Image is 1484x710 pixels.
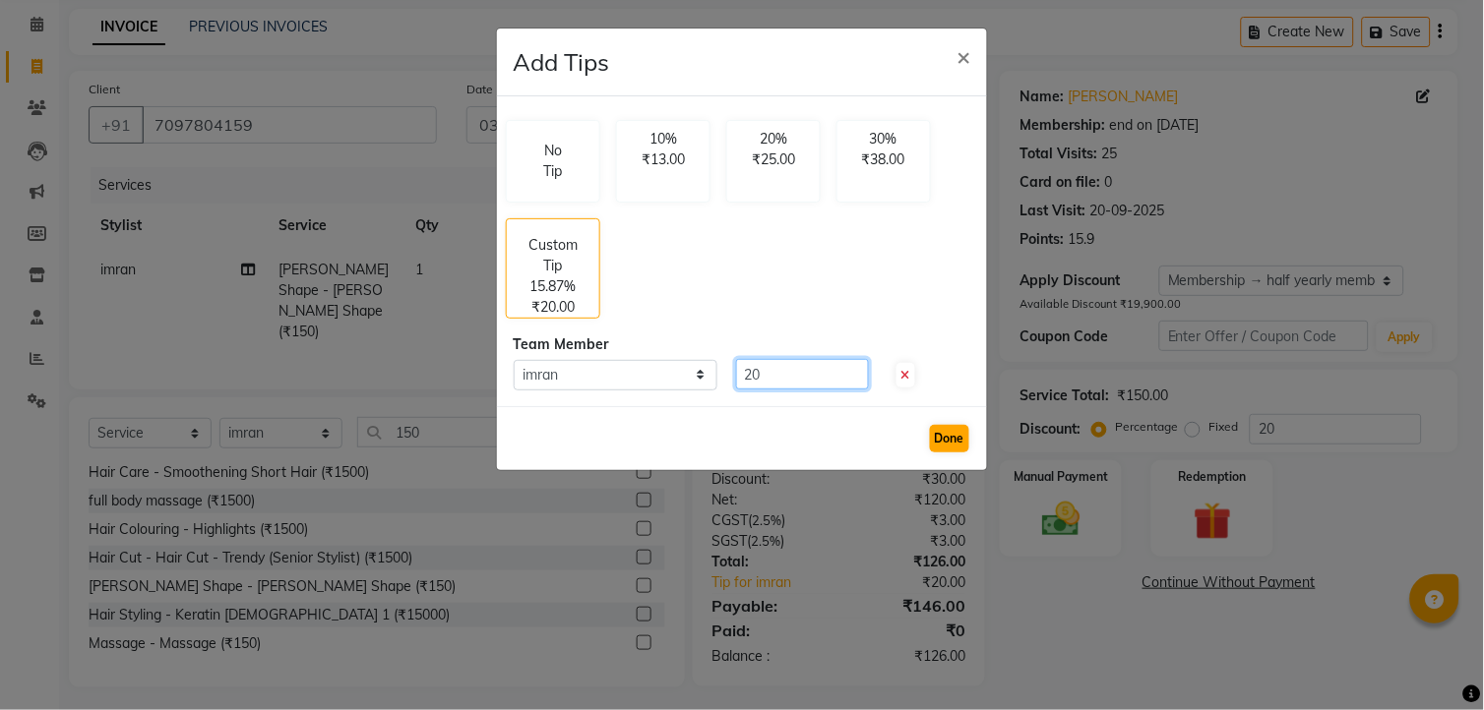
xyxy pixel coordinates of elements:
[930,425,969,452] button: Done
[519,235,587,276] p: Custom Tip
[849,149,918,170] p: ₹38.00
[849,129,918,149] p: 30%
[513,44,609,80] h4: Add Tips
[531,297,575,318] p: ₹20.00
[513,335,608,353] span: Team Member
[739,149,808,170] p: ₹25.00
[958,41,971,71] span: ×
[538,141,568,182] p: No Tip
[629,129,698,149] p: 10%
[942,29,987,84] button: Close
[739,129,808,149] p: 20%
[530,276,577,297] p: 15.87%
[629,149,698,170] p: ₹13.00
